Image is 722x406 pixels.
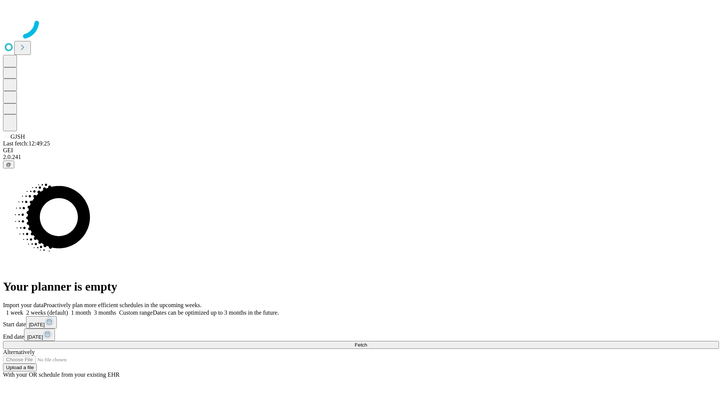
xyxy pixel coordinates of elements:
[44,302,202,308] span: Proactively plan more efficient schedules in the upcoming weeks.
[6,162,11,167] span: @
[3,147,719,154] div: GEI
[119,309,153,316] span: Custom range
[3,371,120,378] span: With your OR schedule from your existing EHR
[6,309,23,316] span: 1 week
[29,322,45,327] span: [DATE]
[3,341,719,349] button: Fetch
[71,309,91,316] span: 1 month
[3,140,50,147] span: Last fetch: 12:49:25
[3,329,719,341] div: End date
[24,329,55,341] button: [DATE]
[3,280,719,294] h1: Your planner is empty
[26,316,57,329] button: [DATE]
[3,349,35,355] span: Alternatively
[26,309,68,316] span: 2 weeks (default)
[3,316,719,329] div: Start date
[11,133,25,140] span: GJSH
[3,161,14,168] button: @
[94,309,116,316] span: 3 months
[355,342,367,348] span: Fetch
[3,302,44,308] span: Import your data
[3,364,37,371] button: Upload a file
[153,309,279,316] span: Dates can be optimized up to 3 months in the future.
[3,154,719,161] div: 2.0.241
[27,334,43,340] span: [DATE]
